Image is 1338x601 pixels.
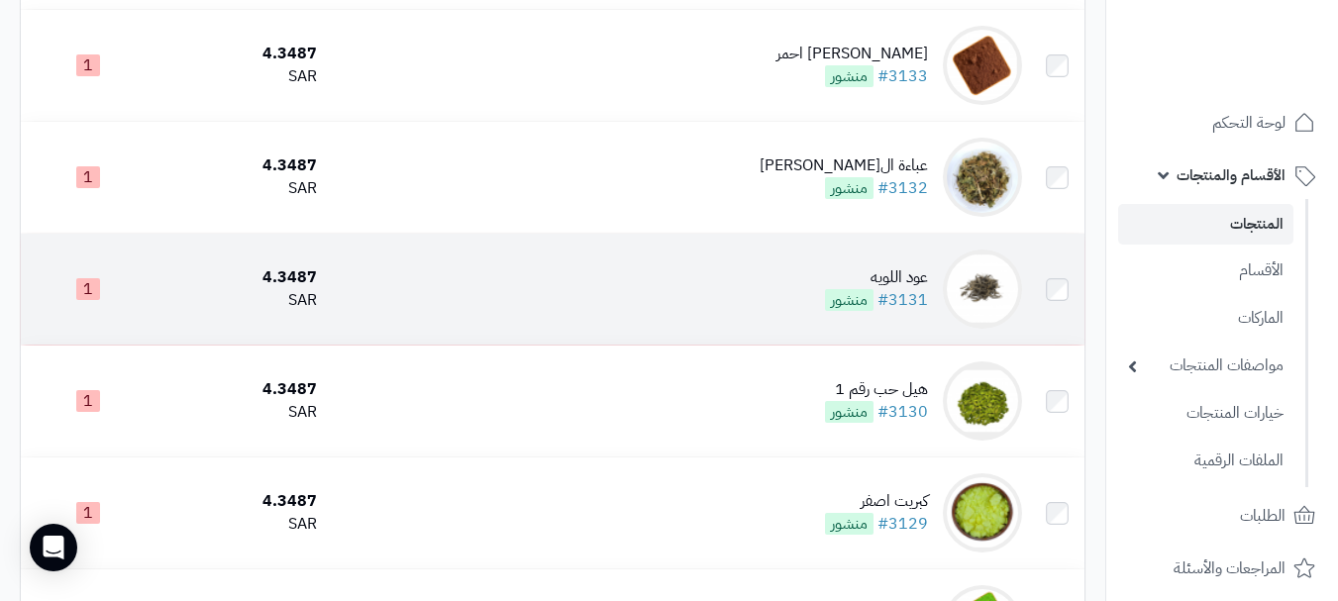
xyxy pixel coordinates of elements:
[943,138,1022,217] img: عباءة السيده
[1240,502,1286,530] span: الطلبات
[943,250,1022,329] img: عود اللويه
[877,176,928,200] a: #3132
[1118,99,1326,147] a: لوحة التحكم
[877,512,928,536] a: #3129
[877,288,928,312] a: #3131
[162,266,316,289] div: 4.3487
[1174,554,1286,582] span: المراجعات والأسئلة
[877,64,928,88] a: #3133
[162,43,316,65] div: 4.3487
[162,378,316,401] div: 4.3487
[76,166,100,188] span: 1
[1118,297,1293,340] a: الماركات
[76,54,100,76] span: 1
[825,177,874,199] span: منشور
[76,390,100,412] span: 1
[162,154,316,177] div: 4.3487
[162,401,316,424] div: SAR
[776,43,928,65] div: [PERSON_NAME] احمر
[943,26,1022,105] img: شمطري احمر
[825,289,874,311] span: منشور
[1118,492,1326,540] a: الطلبات
[1118,392,1293,435] a: خيارات المنتجات
[877,400,928,424] a: #3130
[76,502,100,524] span: 1
[825,401,874,423] span: منشور
[825,513,874,535] span: منشور
[760,154,928,177] div: عباءة ال[PERSON_NAME]
[825,65,874,87] span: منشور
[1118,204,1293,245] a: المنتجات
[162,65,316,88] div: SAR
[943,361,1022,441] img: هيل حب رقم 1
[1118,250,1293,292] a: الأقسام
[1118,440,1293,482] a: الملفات الرقمية
[1118,345,1293,387] a: مواصفات المنتجات
[162,513,316,536] div: SAR
[1177,161,1286,189] span: الأقسام والمنتجات
[1212,109,1286,137] span: لوحة التحكم
[1203,46,1319,87] img: logo-2.png
[825,378,928,401] div: هيل حب رقم 1
[162,490,316,513] div: 4.3487
[162,289,316,312] div: SAR
[76,278,100,300] span: 1
[825,266,928,289] div: عود اللويه
[30,524,77,571] div: Open Intercom Messenger
[162,177,316,200] div: SAR
[943,473,1022,552] img: كبريت اصفر
[825,490,928,513] div: كبريت اصفر
[1118,545,1326,592] a: المراجعات والأسئلة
